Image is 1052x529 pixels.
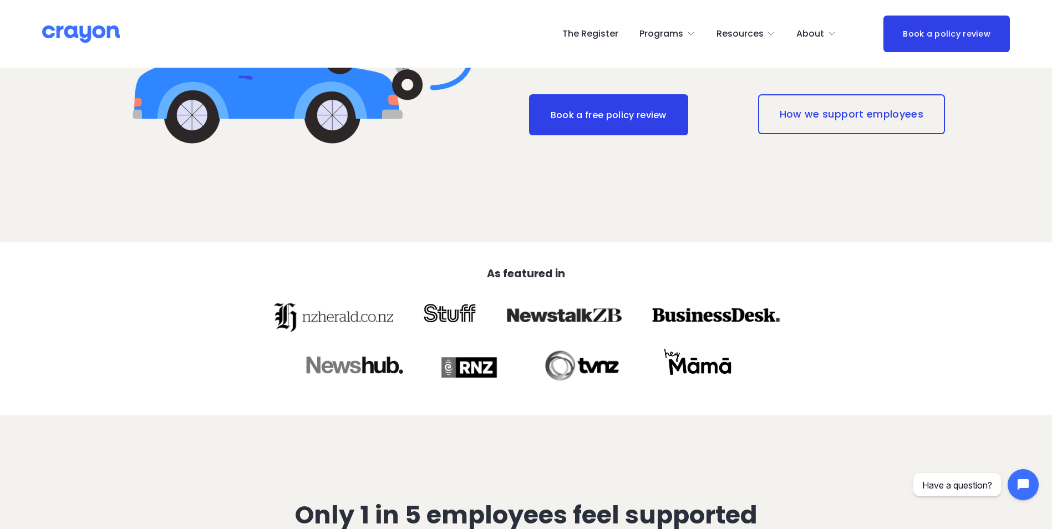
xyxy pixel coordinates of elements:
[487,266,565,281] strong: As featured in
[529,94,688,135] a: Book a free policy review
[639,26,683,42] span: Programs
[716,25,776,43] a: folder dropdown
[562,25,618,43] a: The Register
[42,24,120,44] img: Crayon
[796,26,824,42] span: About
[639,25,695,43] a: folder dropdown
[716,26,764,42] span: Resources
[883,16,1010,52] a: Book a policy review
[758,94,945,134] a: How we support employees
[796,25,836,43] a: folder dropdown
